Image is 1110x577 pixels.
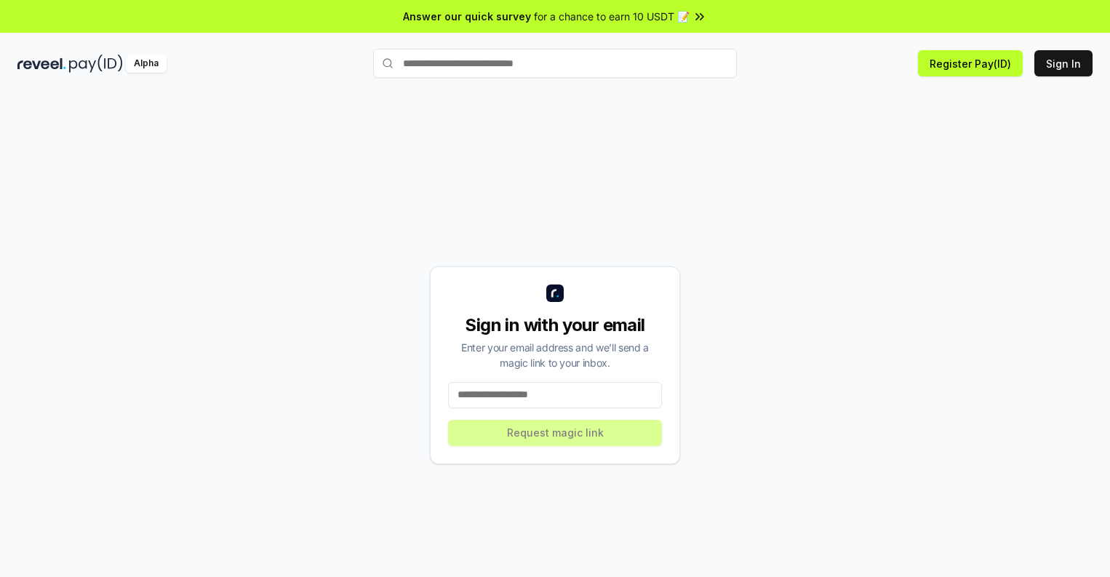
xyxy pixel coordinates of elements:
span: for a chance to earn 10 USDT 📝 [534,9,690,24]
div: Alpha [126,55,167,73]
img: pay_id [69,55,123,73]
img: logo_small [546,284,564,302]
div: Sign in with your email [448,314,662,337]
img: reveel_dark [17,55,66,73]
button: Sign In [1034,50,1093,76]
div: Enter your email address and we’ll send a magic link to your inbox. [448,340,662,370]
button: Register Pay(ID) [918,50,1023,76]
span: Answer our quick survey [403,9,531,24]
